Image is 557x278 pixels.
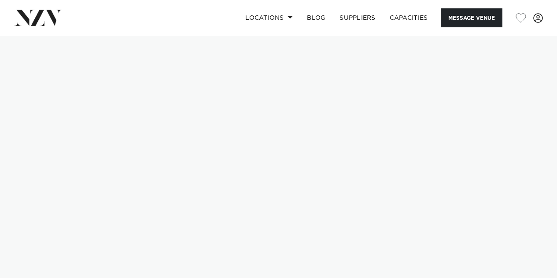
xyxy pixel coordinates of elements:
[14,10,62,26] img: nzv-logo.png
[383,8,435,27] a: Capacities
[238,8,300,27] a: Locations
[441,8,502,27] button: Message Venue
[300,8,332,27] a: BLOG
[332,8,382,27] a: SUPPLIERS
